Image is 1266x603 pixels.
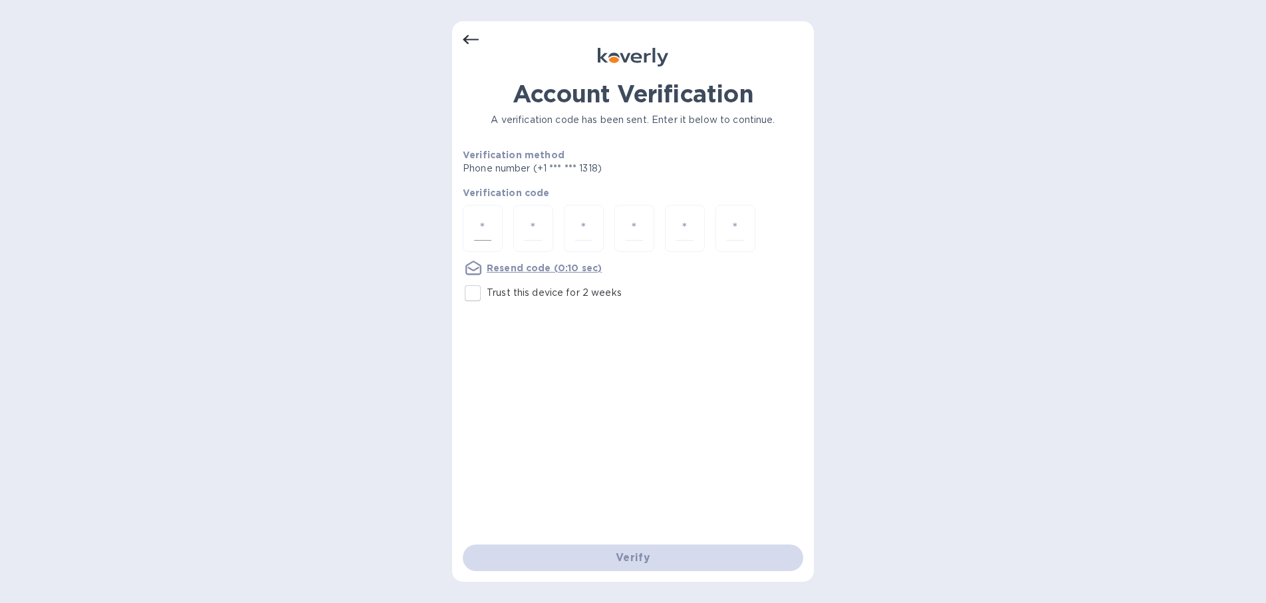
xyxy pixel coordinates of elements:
[463,80,803,108] h1: Account Verification
[487,286,622,300] p: Trust this device for 2 weeks
[463,186,803,199] p: Verification code
[463,162,703,176] p: Phone number (+1 *** *** 1318)
[487,263,602,273] u: Resend code (0:10 sec)
[463,113,803,127] p: A verification code has been sent. Enter it below to continue.
[463,150,565,160] b: Verification method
